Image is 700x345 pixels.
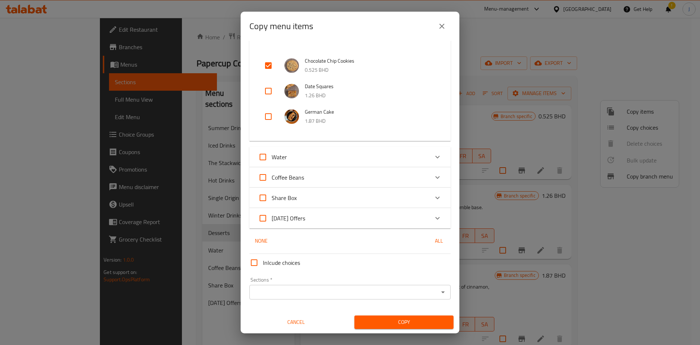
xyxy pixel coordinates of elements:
p: 0.525 BHD [305,66,436,75]
div: Expand [249,167,451,188]
span: Copy [360,318,448,327]
span: Water [272,152,287,162]
label: Acknowledge [254,169,304,186]
img: German Cake [284,109,299,124]
div: Expand [249,147,451,167]
span: [DATE] Offers [272,213,305,224]
span: German Cake [305,107,436,117]
div: Expand [249,47,451,141]
label: Acknowledge [254,148,287,166]
label: Acknowledge [254,209,305,227]
label: Acknowledge [254,189,297,207]
button: close [433,17,451,35]
div: Expand [249,188,451,208]
span: Coffee Beans [272,172,304,183]
button: All [427,234,451,248]
button: Cancel [246,315,346,329]
span: Share Box [272,192,297,203]
span: All [430,236,448,246]
h2: Copy menu items [249,20,313,32]
p: 1.87 BHD [305,117,436,126]
span: Inlcude choices [263,258,300,267]
button: Open [438,287,448,297]
p: 1.26 BHD [305,91,436,100]
span: Date Squares [305,82,436,91]
div: Expand [249,208,451,228]
img: Chocolate Chip Cookies [284,58,299,73]
button: Copy [354,315,454,329]
input: Select section [252,287,436,297]
span: Cancel [249,318,343,327]
span: None [252,236,270,246]
img: Date Squares [284,84,299,98]
button: None [249,234,273,248]
span: Chocolate Chip Cookies [305,56,436,66]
